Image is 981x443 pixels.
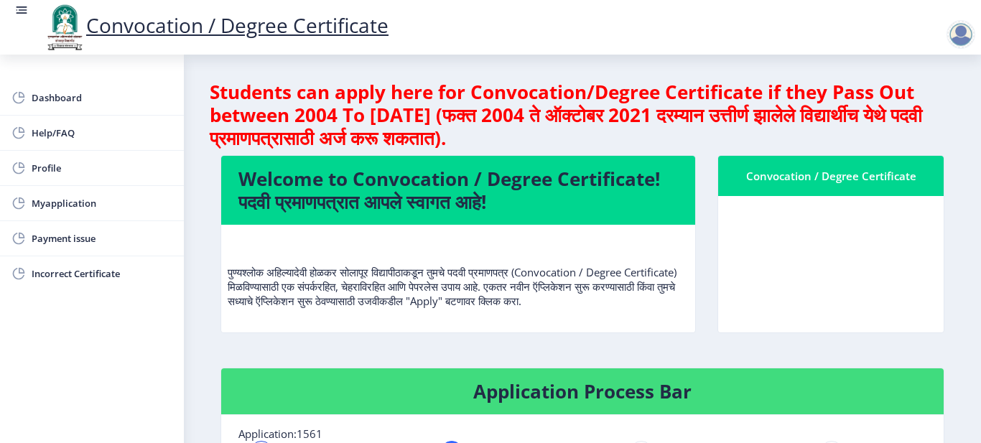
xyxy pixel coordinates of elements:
[210,80,955,149] h4: Students can apply here for Convocation/Degree Certificate if they Pass Out between 2004 To [DATE...
[228,236,689,308] p: पुण्यश्लोक अहिल्यादेवी होळकर सोलापूर विद्यापीठाकडून तुमचे पदवी प्रमाणपत्र (Convocation / Degree C...
[238,380,926,403] h4: Application Process Bar
[32,159,172,177] span: Profile
[43,3,86,52] img: logo
[32,89,172,106] span: Dashboard
[32,230,172,247] span: Payment issue
[735,167,926,185] div: Convocation / Degree Certificate
[32,195,172,212] span: Myapplication
[32,124,172,141] span: Help/FAQ
[238,167,678,213] h4: Welcome to Convocation / Degree Certificate! पदवी प्रमाणपत्रात आपले स्वागत आहे!
[238,426,322,441] span: Application:1561
[43,11,389,39] a: Convocation / Degree Certificate
[32,265,172,282] span: Incorrect Certificate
